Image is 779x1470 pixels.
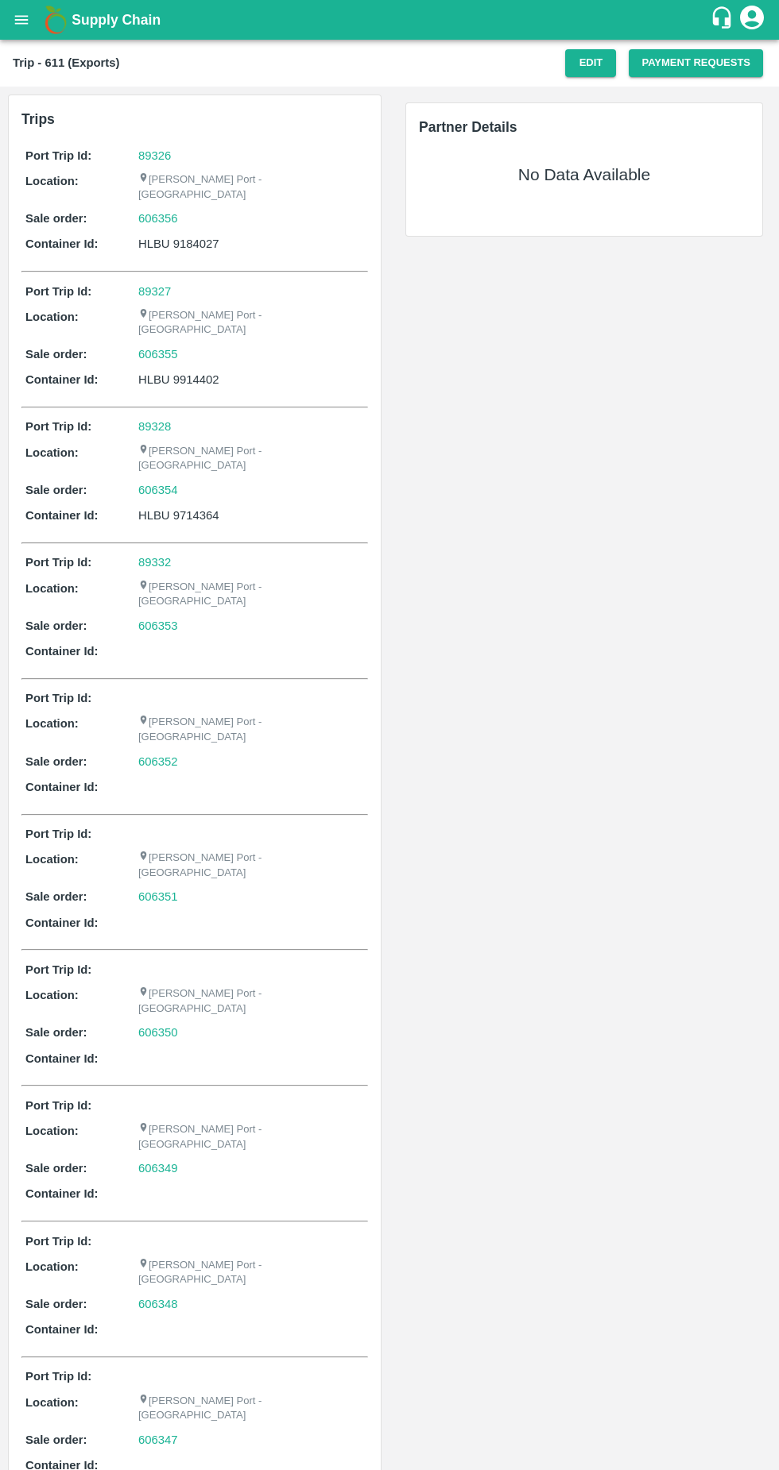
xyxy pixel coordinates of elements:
button: open drawer [3,2,40,38]
b: Location: [25,853,79,866]
b: Sale order: [25,1026,87,1039]
a: 606356 [138,210,178,227]
b: Sale order: [25,212,87,225]
b: Location: [25,1260,79,1273]
b: Sale order: [25,348,87,361]
a: 606353 [138,617,178,635]
b: Container Id: [25,916,99,929]
b: Port Trip Id: [25,1370,91,1383]
b: Container Id: [25,1187,99,1200]
button: Edit [565,49,616,77]
b: Port Trip Id: [25,285,91,298]
b: Sale order: [25,1433,87,1446]
img: logo [40,4,72,36]
b: Container Id: [25,237,99,250]
a: 606354 [138,481,178,499]
b: Port Trip Id: [25,828,91,840]
a: 89328 [138,420,171,433]
b: Supply Chain [72,12,161,28]
p: [PERSON_NAME] Port - [GEOGRAPHIC_DATA] [138,580,364,609]
b: Sale order: [25,619,87,632]
a: 606352 [138,753,178,770]
b: Location: [25,1396,79,1409]
b: Container Id: [25,373,99,386]
b: Port Trip Id: [25,963,91,976]
b: Container Id: [25,781,99,793]
p: [PERSON_NAME] Port - [GEOGRAPHIC_DATA] [138,1122,364,1152]
p: [PERSON_NAME] Port - [GEOGRAPHIC_DATA] [138,851,364,880]
b: Location: [25,989,79,1001]
a: 89326 [138,149,171,162]
a: 606355 [138,345,178,363]
b: Sale order: [25,890,87,903]
p: [PERSON_NAME] Port - [GEOGRAPHIC_DATA] [138,1394,364,1423]
b: Container Id: [25,1323,99,1336]
b: Sale order: [25,1162,87,1175]
div: HLBU 9714364 [138,507,364,524]
span: Partner Details [419,119,517,135]
a: 606349 [138,1159,178,1177]
p: [PERSON_NAME] Port - [GEOGRAPHIC_DATA] [138,1258,364,1287]
b: Sale order: [25,755,87,768]
b: Container Id: [25,1052,99,1065]
b: Location: [25,717,79,730]
p: [PERSON_NAME] Port - [GEOGRAPHIC_DATA] [138,986,364,1016]
p: [PERSON_NAME] Port - [GEOGRAPHIC_DATA] [138,308,364,338]
b: Location: [25,175,79,187]
b: Trips [21,111,55,127]
div: account of current user [738,3,766,37]
b: Port Trip Id: [25,556,91,569]
b: Sale order: [25,484,87,496]
b: Location: [25,446,79,459]
button: Payment Requests [629,49,763,77]
a: 606347 [138,1431,178,1449]
p: [PERSON_NAME] Port - [GEOGRAPHIC_DATA] [138,172,364,202]
b: Port Trip Id: [25,692,91,704]
b: Sale order: [25,1298,87,1310]
a: Supply Chain [72,9,710,31]
b: Container Id: [25,509,99,522]
a: 606348 [138,1295,178,1313]
b: Trip - 611 (Exports) [13,56,119,69]
p: [PERSON_NAME] Port - [GEOGRAPHIC_DATA] [138,444,364,473]
b: Port Trip Id: [25,1235,91,1248]
p: [PERSON_NAME] Port - [GEOGRAPHIC_DATA] [138,715,364,744]
h5: No Data Available [518,164,650,186]
a: 606351 [138,888,178,905]
b: Port Trip Id: [25,1099,91,1112]
a: 89332 [138,556,171,569]
a: 89327 [138,285,171,298]
b: Location: [25,311,79,323]
b: Container Id: [25,645,99,658]
div: HLBU 9914402 [138,371,364,388]
div: customer-support [710,6,738,34]
b: Location: [25,582,79,595]
b: Port Trip Id: [25,420,91,433]
b: Port Trip Id: [25,149,91,162]
b: Location: [25,1125,79,1137]
a: 606350 [138,1024,178,1041]
div: HLBU 9184027 [138,235,364,253]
